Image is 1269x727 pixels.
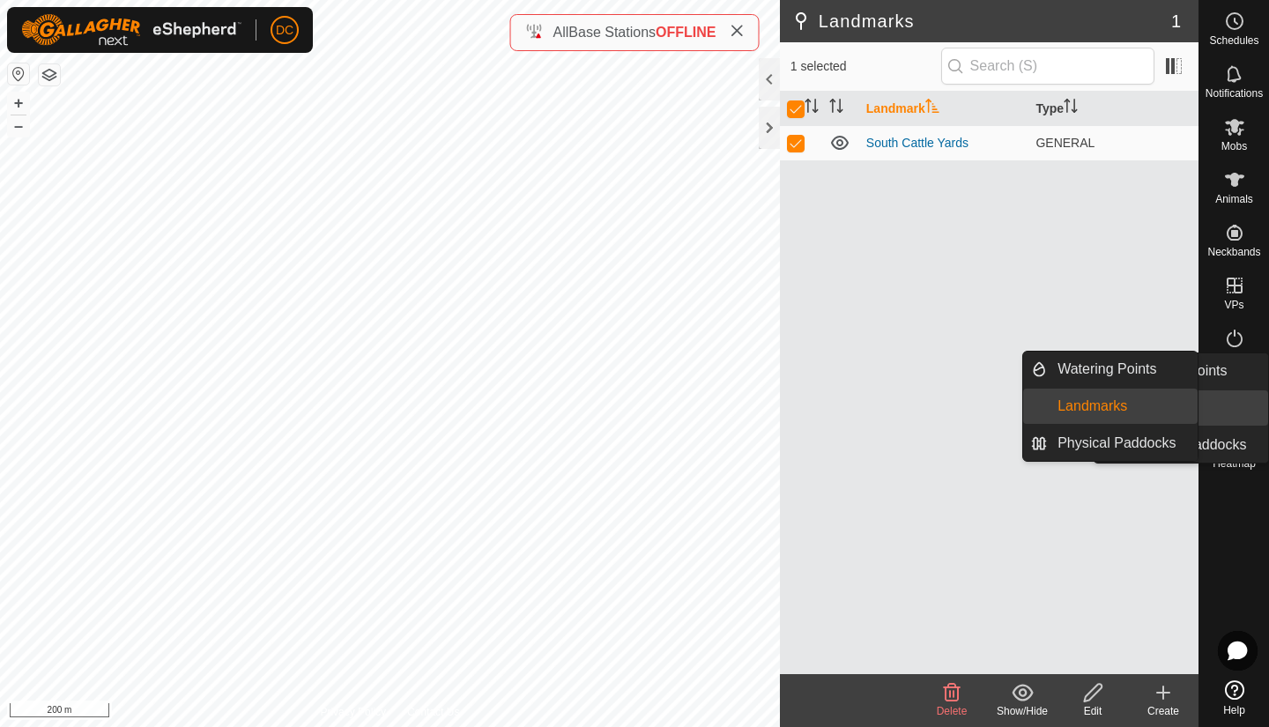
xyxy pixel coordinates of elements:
[1057,433,1176,454] span: Physical Paddocks
[1057,703,1128,719] div: Edit
[1023,352,1198,387] li: Watering Points
[805,101,819,115] p-sorticon: Activate to sort
[1064,101,1078,115] p-sorticon: Activate to sort
[1028,92,1198,126] th: Type
[1199,673,1269,723] a: Help
[790,57,941,76] span: 1 selected
[790,11,1171,32] h2: Landmarks
[1223,705,1245,716] span: Help
[829,101,843,115] p-sorticon: Activate to sort
[1221,141,1247,152] span: Mobs
[1206,88,1263,99] span: Notifications
[1057,359,1156,380] span: Watering Points
[859,92,1029,126] th: Landmark
[8,93,29,114] button: +
[21,14,241,46] img: Gallagher Logo
[1047,352,1198,387] a: Watering Points
[39,64,60,85] button: Map Layers
[1215,194,1253,204] span: Animals
[1213,458,1256,469] span: Heatmap
[8,63,29,85] button: Reset Map
[941,48,1154,85] input: Search (S)
[1047,426,1198,461] a: Physical Paddocks
[866,136,968,150] a: South Cattle Yards
[1128,703,1198,719] div: Create
[1209,35,1258,46] span: Schedules
[925,101,939,115] p-sorticon: Activate to sort
[1035,136,1095,150] span: GENERAL
[553,25,569,40] span: All
[656,25,716,40] span: OFFLINE
[568,25,656,40] span: Base Stations
[320,704,386,720] a: Privacy Policy
[8,115,29,137] button: –
[987,703,1057,719] div: Show/Hide
[1224,300,1243,310] span: VPs
[407,704,459,720] a: Contact Us
[1171,8,1181,34] span: 1
[1057,396,1127,417] span: Landmarks
[1023,389,1198,424] li: Landmarks
[1207,247,1260,257] span: Neckbands
[1047,389,1198,424] a: Landmarks
[1023,426,1198,461] li: Physical Paddocks
[276,21,293,40] span: DC
[937,705,968,717] span: Delete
